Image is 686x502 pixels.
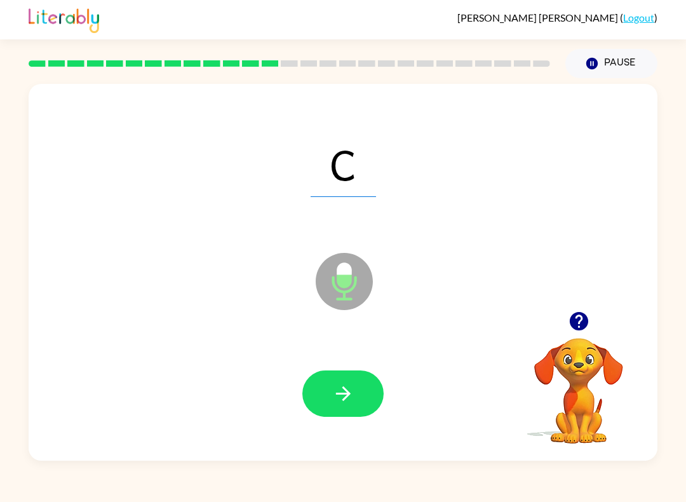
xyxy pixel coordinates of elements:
[457,11,620,24] span: [PERSON_NAME] [PERSON_NAME]
[515,318,642,445] video: Your browser must support playing .mp4 files to use Literably. Please try using another browser.
[311,131,376,197] span: C
[623,11,654,24] a: Logout
[565,49,657,78] button: Pause
[457,11,657,24] div: ( )
[29,5,99,33] img: Literably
